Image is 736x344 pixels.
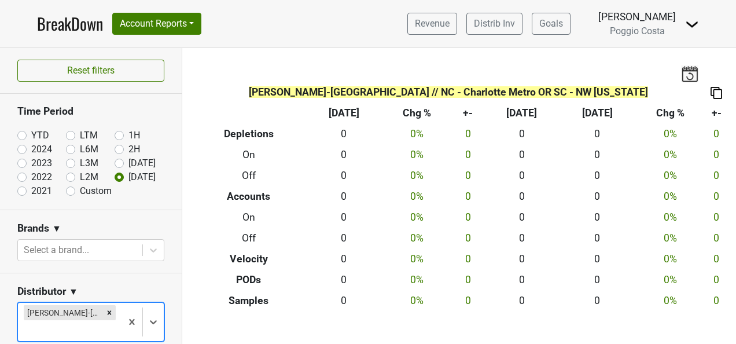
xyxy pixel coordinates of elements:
[112,13,201,35] button: Account Reports
[598,9,676,24] div: [PERSON_NAME]
[103,305,116,320] div: Remove MS Walker-NJ
[560,269,635,290] td: 0
[484,124,560,145] td: 0
[191,248,306,269] th: Velocity
[128,129,140,142] label: 1H
[191,207,306,228] th: On
[452,186,484,207] td: 0
[17,222,49,235] h3: Brands
[452,269,484,290] td: 0
[381,186,452,207] td: 0 %
[381,145,452,166] td: 0 %
[381,228,452,248] td: 0 %
[560,228,635,248] td: 0
[128,142,140,156] label: 2H
[560,248,635,269] td: 0
[37,12,103,36] a: BreakDown
[17,286,66,298] h3: Distributor
[306,269,381,290] td: 0
[381,269,452,290] td: 0 %
[306,186,381,207] td: 0
[31,170,52,184] label: 2022
[685,17,699,31] img: Dropdown Menu
[191,269,306,290] th: PODs
[452,145,484,166] td: 0
[452,228,484,248] td: 0
[306,248,381,269] td: 0
[560,145,635,166] td: 0
[635,103,705,124] th: Chg %
[635,269,705,290] td: 0 %
[306,103,381,124] th: [DATE]
[52,222,61,236] span: ▼
[381,207,452,228] td: 0 %
[31,156,52,170] label: 2023
[705,248,727,269] td: 0
[306,290,381,311] td: 0
[407,13,457,35] a: Revenue
[635,166,705,186] td: 0 %
[191,186,306,207] th: Accounts
[484,207,560,228] td: 0
[705,290,727,311] td: 0
[635,207,705,228] td: 0 %
[17,105,164,118] h3: Time Period
[191,124,306,145] th: Depletions
[306,228,381,248] td: 0
[484,269,560,290] td: 0
[560,166,635,186] td: 0
[484,166,560,186] td: 0
[484,103,560,124] th: [DATE]
[31,142,52,156] label: 2024
[705,228,727,248] td: 0
[635,145,705,166] td: 0 %
[705,103,727,124] th: +-
[31,184,52,198] label: 2021
[705,269,727,290] td: 0
[560,290,635,311] td: 0
[69,285,78,299] span: ▼
[452,248,484,269] td: 0
[705,166,727,186] td: 0
[452,207,484,228] td: 0
[560,207,635,228] td: 0
[452,290,484,311] td: 0
[381,290,452,311] td: 0 %
[705,186,727,207] td: 0
[635,124,705,145] td: 0 %
[80,156,98,170] label: L3M
[306,124,381,145] td: 0
[381,166,452,186] td: 0 %
[306,166,381,186] td: 0
[560,186,635,207] td: 0
[191,228,306,248] th: Off
[452,166,484,186] td: 0
[128,156,156,170] label: [DATE]
[80,129,98,142] label: LTM
[484,290,560,311] td: 0
[191,290,306,311] th: Samples
[635,248,705,269] td: 0 %
[80,170,98,184] label: L2M
[381,103,452,124] th: Chg %
[681,65,698,82] img: last_updated_date
[306,207,381,228] td: 0
[635,290,705,311] td: 0 %
[635,186,705,207] td: 0 %
[711,87,722,99] img: Copy to clipboard
[560,103,635,124] th: [DATE]
[191,145,306,166] th: On
[484,186,560,207] td: 0
[31,129,49,142] label: YTD
[484,248,560,269] td: 0
[484,228,560,248] td: 0
[635,228,705,248] td: 0 %
[249,86,648,98] span: [PERSON_NAME]-[GEOGRAPHIC_DATA] // NC - Charlotte Metro OR SC - NW [US_STATE]
[80,142,98,156] label: L6M
[80,184,112,198] label: Custom
[17,60,164,82] button: Reset filters
[705,145,727,166] td: 0
[466,13,522,35] a: Distrib Inv
[532,13,571,35] a: Goals
[381,248,452,269] td: 0 %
